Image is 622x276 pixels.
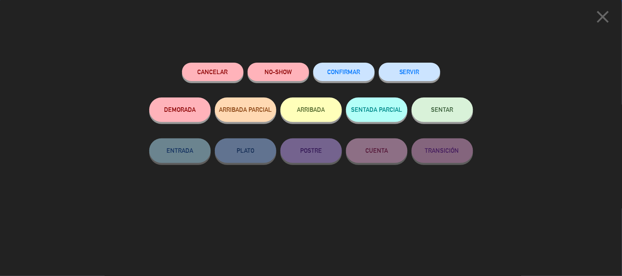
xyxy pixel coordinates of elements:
span: SENTAR [431,106,453,113]
button: CUENTA [346,138,408,163]
button: close [590,6,616,30]
i: close [593,7,613,27]
button: CONFIRMAR [313,63,375,81]
button: SERVIR [379,63,440,81]
button: TRANSICIÓN [412,138,473,163]
button: SENTAR [412,97,473,122]
button: DEMORADA [149,97,211,122]
button: Cancelar [182,63,244,81]
button: ARRIBADA [280,97,342,122]
button: ENTRADA [149,138,211,163]
button: PLATO [215,138,276,163]
button: POSTRE [280,138,342,163]
button: NO-SHOW [248,63,309,81]
button: ARRIBADA PARCIAL [215,97,276,122]
button: SENTADA PARCIAL [346,97,408,122]
span: CONFIRMAR [328,68,360,75]
span: ARRIBADA PARCIAL [219,106,272,113]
